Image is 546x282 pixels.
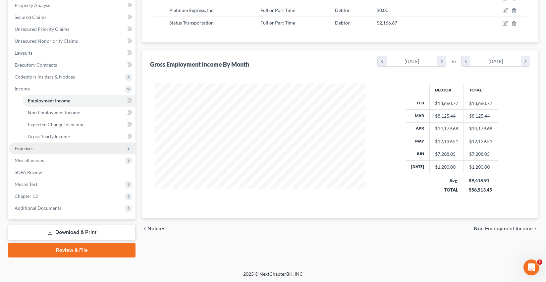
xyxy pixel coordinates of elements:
a: Download & Print [8,225,136,240]
div: [DATE] [387,56,437,66]
div: Avg. [435,177,458,184]
a: Gross Yearly Income [23,131,136,142]
div: $9,418.91 [469,177,492,184]
span: Means Test [15,181,37,187]
i: chevron_left [142,226,147,231]
span: Gross Yearly Income [28,134,70,139]
span: $2,166.67 [377,20,397,26]
span: Debtor [335,20,350,26]
div: $1,200.00 [435,164,458,170]
div: TOTAL [435,187,458,193]
th: Mar [406,110,430,122]
span: Income [15,86,30,91]
span: $0.00 [377,7,388,13]
span: Platinum Express, Inc. [169,7,214,13]
td: $8,125.44 [464,110,498,122]
span: Non Employment Income [474,226,533,231]
span: Lawsuits [15,50,32,56]
a: Secured Claims [9,11,136,23]
div: $8,125.44 [435,113,458,119]
span: Full or Part Time [260,20,295,26]
button: chevron_left Notices [142,226,166,231]
span: 1 [537,259,542,265]
button: Non Employment Income chevron_right [474,226,538,231]
a: SOFA Review [9,166,136,178]
td: $14,179.68 [464,122,498,135]
th: Apr [406,122,430,135]
a: Unsecured Priority Claims [9,23,136,35]
a: Employment Income [23,95,136,107]
i: chevron_right [437,56,446,66]
th: Feb [406,97,430,109]
span: Miscellaneous [15,157,44,163]
div: Gross Employment Income By Month [150,60,249,68]
div: $12,139.51 [435,138,458,145]
th: Jun [406,148,430,160]
span: Expected Change in Income [28,122,84,127]
span: Notices [147,226,166,231]
td: $1,200.00 [464,161,498,173]
span: Status Transportation [169,20,214,26]
div: $7,208.05 [435,151,458,157]
span: Property Analysis [15,2,51,8]
span: Additional Documents [15,205,61,211]
span: SOFA Review [15,169,42,175]
a: Review & File [8,243,136,257]
span: Unsecured Nonpriority Claims [15,38,78,44]
th: [DATE] [406,161,430,173]
td: $13,660.77 [464,97,498,109]
a: Lawsuits [9,47,136,59]
span: Codebtors Insiders & Notices [15,74,75,80]
td: $12,139.51 [464,135,498,148]
span: Debtor [335,7,350,13]
td: $7,208.05 [464,148,498,160]
a: Expected Change in Income [23,119,136,131]
span: Employment Income [28,98,70,103]
i: chevron_right [533,226,538,231]
span: to [452,58,456,65]
a: Unsecured Nonpriority Claims [9,35,136,47]
i: chevron_left [378,56,387,66]
div: $13,660.77 [435,100,458,107]
th: May [406,135,430,148]
span: Executory Contracts [15,62,57,68]
th: Debtor [429,84,464,97]
a: Executory Contracts [9,59,136,71]
span: Expenses [15,145,33,151]
div: $14,179.68 [435,125,458,132]
i: chevron_left [462,56,470,66]
iframe: Intercom live chat [523,259,539,275]
div: $56,513.45 [469,187,492,193]
a: Non Employment Income [23,107,136,119]
span: Full or Part Time [260,7,295,13]
span: Non Employment Income [28,110,80,115]
i: chevron_right [521,56,530,66]
span: Secured Claims [15,14,46,20]
th: Total [464,84,498,97]
span: Unsecured Priority Claims [15,26,69,32]
div: [DATE] [470,56,521,66]
span: Chapter 13 [15,193,38,199]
